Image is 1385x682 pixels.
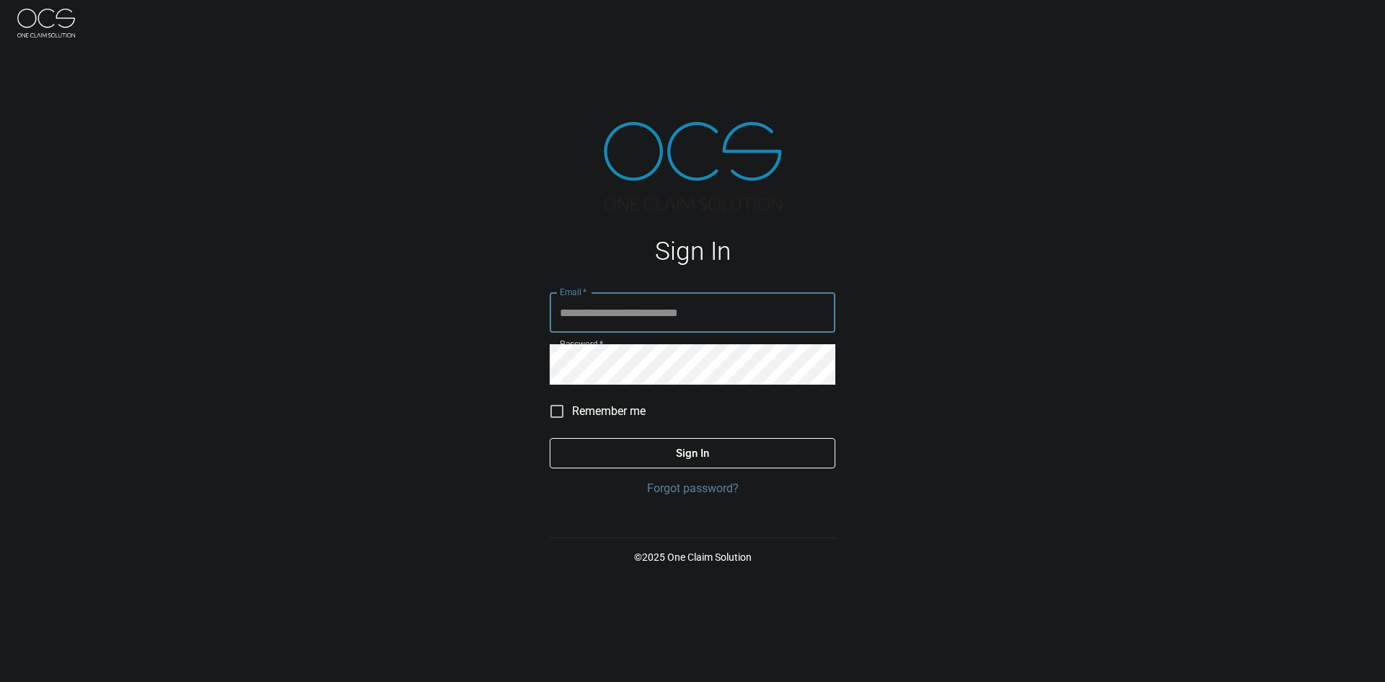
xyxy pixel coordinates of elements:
label: Email [560,286,587,298]
span: Remember me [572,403,646,420]
p: © 2025 One Claim Solution [550,550,835,564]
img: ocs-logo-white-transparent.png [17,9,75,38]
label: Password [560,338,603,350]
a: Forgot password? [550,480,835,497]
img: ocs-logo-tra.png [604,122,782,211]
h1: Sign In [550,237,835,266]
button: Sign In [550,438,835,468]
